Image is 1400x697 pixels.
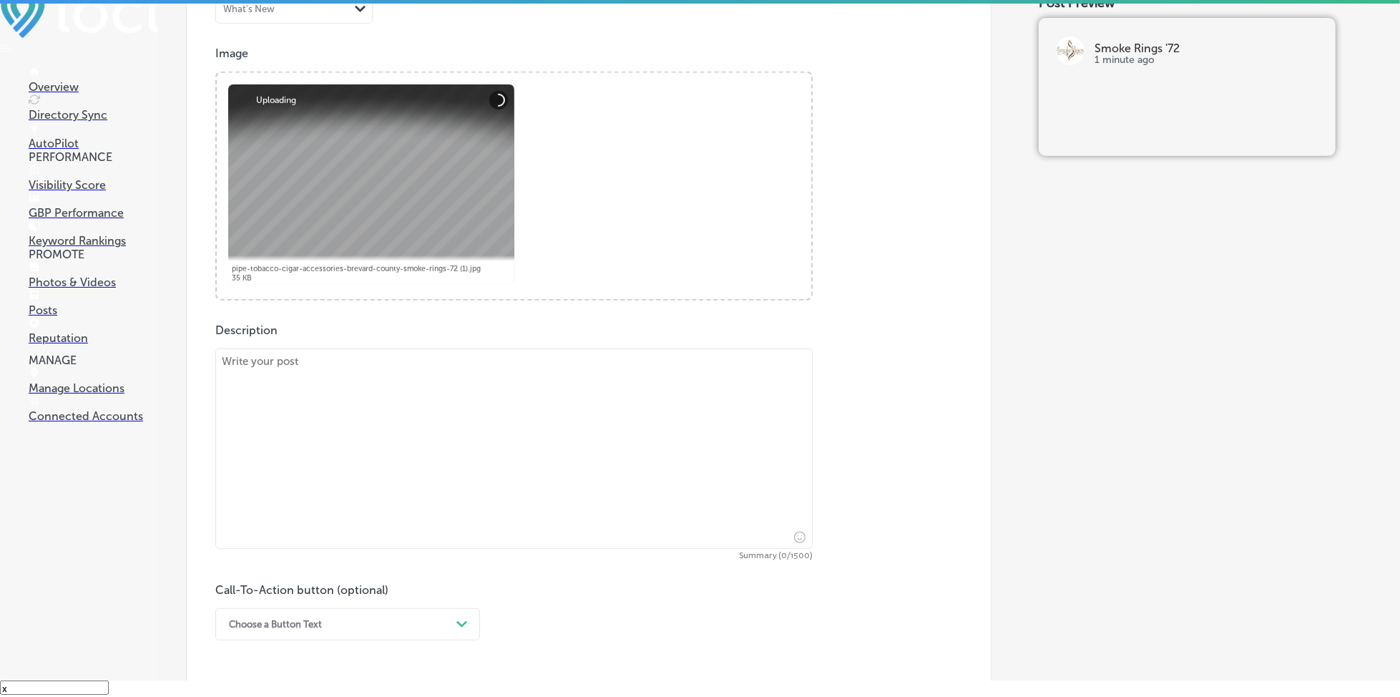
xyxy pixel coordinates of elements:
a: Overview [29,67,157,94]
p: AutoPilot [29,137,157,150]
img: logo [1056,36,1085,65]
p: Image [215,47,962,60]
div: Choose a Button Text [229,619,322,630]
p: PROMOTE [29,248,157,261]
p: Photos & Videos [29,276,157,289]
a: Posts [29,290,157,317]
a: Connected Accounts [29,396,157,423]
p: Visibility Score [29,178,157,192]
a: GBP Performance [29,192,157,220]
a: Reputation [29,318,157,345]
label: Description [215,323,278,337]
p: GBP Performance [29,206,157,220]
p: Smoke Rings '72 [1095,43,1318,54]
a: Manage Locations [29,368,157,395]
p: Keyword Rankings [29,234,157,248]
a: Powered by PQINA [217,73,319,87]
a: Visibility Score [29,165,157,192]
p: Overview [29,80,157,94]
a: AutoPilot [29,123,157,150]
p: PERFORMANCE [29,150,157,164]
a: Keyword Rankings [29,220,157,248]
label: Call-To-Action button (optional) [215,583,388,597]
p: Connected Accounts [29,409,157,423]
div: What's New [223,4,275,15]
span: Summary (0/1500) [215,552,813,560]
span: Insert emoji [788,528,806,546]
p: 1 minute ago [1095,54,1318,66]
p: Directory Sync [29,108,157,122]
p: MANAGE [29,354,157,367]
p: Posts [29,303,157,317]
p: Manage Locations [29,381,157,395]
a: Photos & Videos [29,262,157,289]
a: Directory Sync [29,94,157,122]
p: Reputation [29,331,157,345]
